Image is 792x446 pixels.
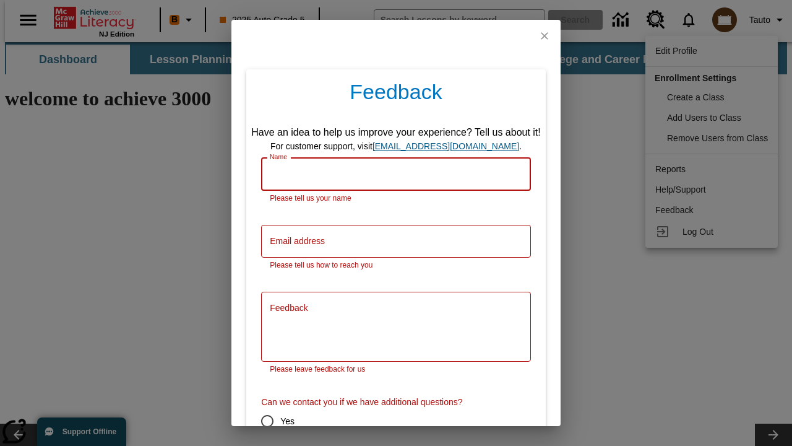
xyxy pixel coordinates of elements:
[251,140,541,153] div: For customer support, visit .
[270,260,522,272] p: Please tell us how to reach you
[270,364,522,376] p: Please leave feedback for us
[270,152,287,162] label: Name
[280,415,295,428] span: Yes
[528,20,561,52] button: close
[372,141,519,151] a: support, will open in new browser tab
[270,193,522,205] p: Please tell us your name
[246,69,546,120] h4: Feedback
[251,125,541,140] div: Have an idea to help us improve your experience? Tell us about it!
